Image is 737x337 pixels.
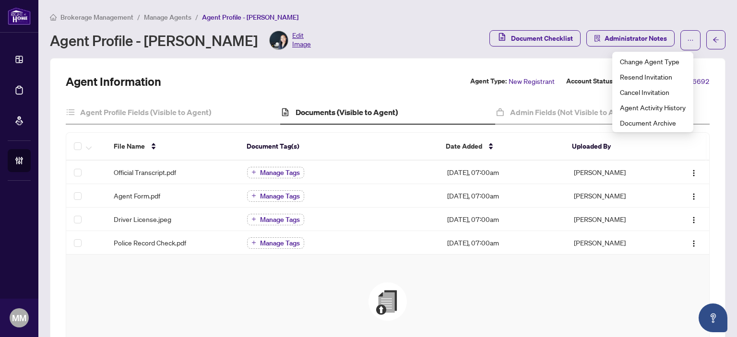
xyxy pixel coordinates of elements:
td: [PERSON_NAME] [566,161,666,184]
th: Uploaded By [564,133,664,161]
span: Agent Form.pdf [114,190,160,201]
span: RH6692 [683,76,710,87]
img: logo [8,7,31,25]
button: Manage Tags [247,167,304,178]
h4: Documents (Visible to Agent) [296,106,398,118]
img: Logo [690,169,698,177]
span: Driver License.jpeg [114,214,171,224]
span: plus [251,217,256,221]
h4: Agent Profile Fields (Visible to Agent) [80,106,211,118]
button: Manage Tags [247,237,304,249]
h4: Admin Fields (Not Visible to Agent) [510,106,633,118]
span: Manage Tags [260,193,300,199]
h2: Agent Information [66,74,161,89]
img: Logo [690,216,698,224]
span: Manage Tags [260,169,300,176]
button: Manage Tags [247,190,304,202]
span: Agent Activity History [620,102,686,113]
button: Logo [686,164,701,180]
span: Administrator Notes [605,31,667,46]
li: / [195,12,198,23]
span: Resend Invitation [620,71,686,82]
th: Document Tag(s) [239,133,438,161]
span: plus [251,240,256,245]
td: [DATE], 07:00am [440,184,566,208]
label: Account Status: [566,76,614,87]
span: plus [251,193,256,198]
span: Police Record Check.pdf [114,237,186,248]
span: Agent Profile - [PERSON_NAME] [202,13,298,22]
img: Profile Icon [270,31,288,49]
li: / [137,12,140,23]
button: Open asap [699,303,727,332]
td: [DATE], 07:00am [440,161,566,184]
img: Logo [690,240,698,247]
span: Brokerage Management [60,13,133,22]
td: [DATE], 07:00am [440,231,566,255]
td: [PERSON_NAME] [566,208,666,231]
img: Logo [690,193,698,200]
td: [PERSON_NAME] [566,184,666,208]
span: solution [594,35,601,42]
button: Administrator Notes [586,30,675,46]
span: File Name [114,141,145,151]
span: Manage Tags [260,216,300,223]
span: Official Transcript.pdf [114,167,176,177]
span: Change Agent Type [620,56,686,67]
span: Edit Image [292,31,311,50]
button: Logo [686,235,701,250]
th: File Name [106,133,239,161]
span: plus [251,170,256,174]
th: Date Added [438,133,564,161]
span: Manage Tags [260,240,300,246]
span: Manage Agents [144,13,191,22]
td: [DATE], 07:00am [440,208,566,231]
span: Date Added [446,141,482,151]
span: home [50,14,57,21]
label: Agent Type: [470,76,507,87]
button: Logo [686,211,701,227]
td: [PERSON_NAME] [566,231,666,255]
span: Document Archive [620,117,686,128]
button: Logo [686,188,701,203]
div: Agent Profile - [PERSON_NAME] [50,31,311,50]
span: ellipsis [687,37,694,44]
img: File Upload [368,282,407,321]
span: arrow-left [713,36,719,43]
button: Manage Tags [247,214,304,225]
span: Cancel Invitation [620,87,686,97]
span: MM [12,311,26,325]
span: New Registrant [509,76,555,87]
button: Document Checklist [489,30,581,46]
span: Document Checklist [511,31,573,46]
